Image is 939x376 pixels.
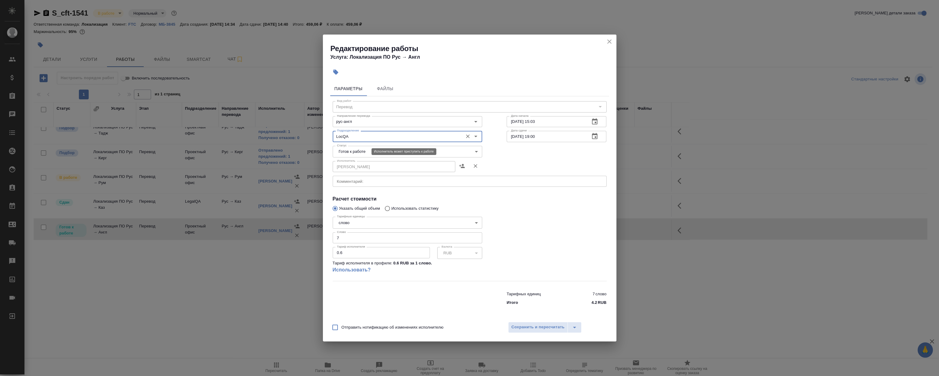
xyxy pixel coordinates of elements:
[333,217,482,228] div: слово
[605,37,614,46] button: close
[333,146,482,157] div: Готов к работе
[331,53,616,61] h4: Услуга: Локализация ПО Рус → Англ
[507,300,518,306] p: Итого
[337,149,368,154] button: Готов к работе
[512,324,565,331] span: Сохранить и пересчитать
[342,324,444,330] span: Отправить нотификацию об изменениях исполнителю
[508,322,568,333] button: Сохранить и пересчитать
[333,260,393,266] p: Тариф исполнителя в профиле:
[455,159,469,173] button: Назначить
[507,291,541,297] p: Тарифных единиц
[471,132,480,141] button: Open
[371,85,400,93] span: Файлы
[393,260,432,266] p: 0.6 RUB за 1 слово .
[464,132,472,141] button: Очистить
[508,322,582,333] div: split button
[442,250,453,256] button: RUB
[334,85,363,93] span: Параметры
[333,266,482,274] a: Использовать?
[469,159,482,173] button: Удалить
[331,44,616,53] h2: Редактирование работы
[337,220,351,225] button: слово
[591,300,597,306] p: 4.2
[437,247,482,259] div: RUB
[595,291,606,297] p: слово
[329,65,342,79] button: Добавить тэг
[598,300,607,306] p: RUB
[471,117,480,126] button: Open
[333,195,607,203] h4: Расчет стоимости
[593,291,595,297] p: 7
